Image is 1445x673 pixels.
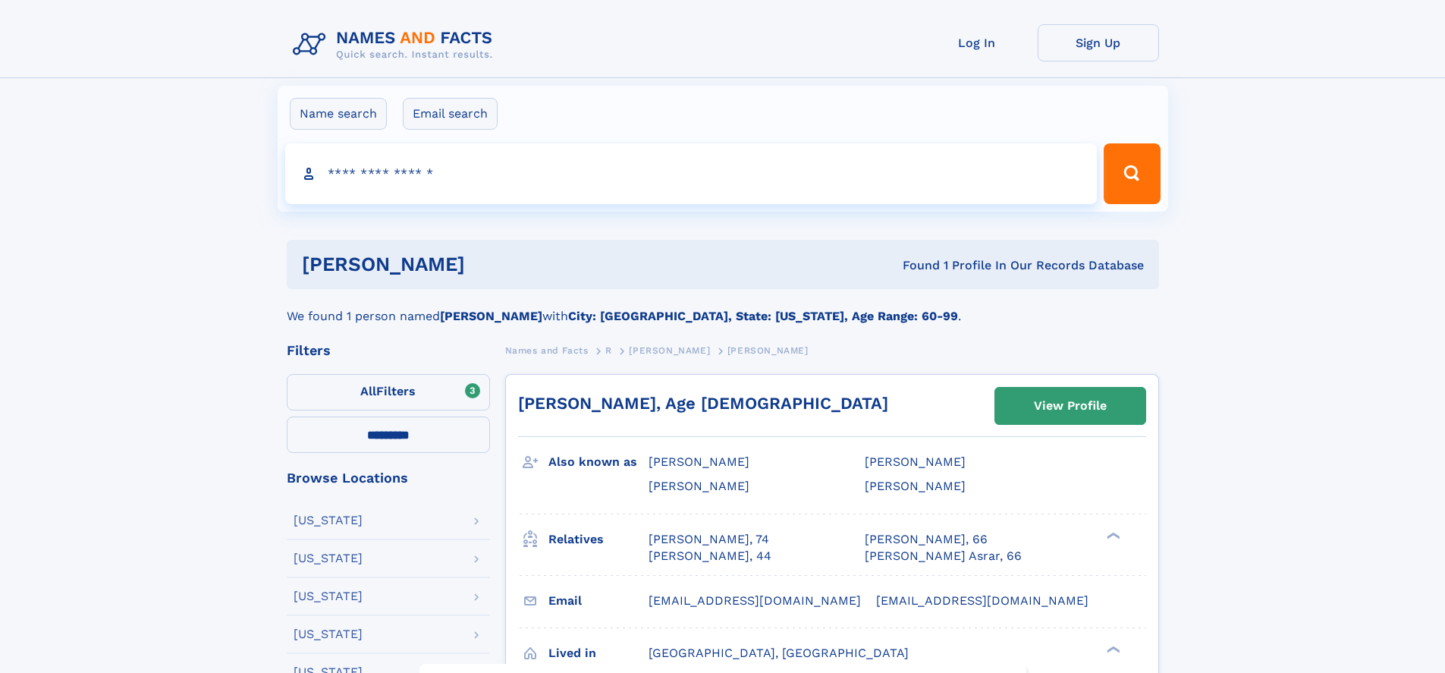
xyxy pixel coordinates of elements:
[865,531,988,548] a: [PERSON_NAME], 66
[1103,530,1121,540] div: ❯
[605,341,612,360] a: R
[518,394,888,413] a: [PERSON_NAME], Age [DEMOGRAPHIC_DATA]
[649,531,769,548] a: [PERSON_NAME], 74
[360,384,376,398] span: All
[287,374,490,410] label: Filters
[865,479,966,493] span: [PERSON_NAME]
[505,341,589,360] a: Names and Facts
[285,143,1098,204] input: search input
[287,289,1159,325] div: We found 1 person named with .
[548,527,649,552] h3: Relatives
[649,479,749,493] span: [PERSON_NAME]
[294,552,363,565] div: [US_STATE]
[548,588,649,614] h3: Email
[865,548,1022,565] a: [PERSON_NAME] Asrar, 66
[287,24,505,65] img: Logo Names and Facts
[649,454,749,469] span: [PERSON_NAME]
[876,593,1088,608] span: [EMAIL_ADDRESS][DOMAIN_NAME]
[649,548,771,565] a: [PERSON_NAME], 44
[629,345,710,356] span: [PERSON_NAME]
[302,255,684,274] h1: [PERSON_NAME]
[649,593,861,608] span: [EMAIL_ADDRESS][DOMAIN_NAME]
[916,24,1038,61] a: Log In
[649,646,909,660] span: [GEOGRAPHIC_DATA], [GEOGRAPHIC_DATA]
[287,471,490,485] div: Browse Locations
[1038,24,1159,61] a: Sign Up
[629,341,710,360] a: [PERSON_NAME]
[294,514,363,527] div: [US_STATE]
[294,590,363,602] div: [US_STATE]
[568,309,958,323] b: City: [GEOGRAPHIC_DATA], State: [US_STATE], Age Range: 60-99
[605,345,612,356] span: R
[1104,143,1160,204] button: Search Button
[727,345,809,356] span: [PERSON_NAME]
[548,449,649,475] h3: Also known as
[440,309,542,323] b: [PERSON_NAME]
[548,640,649,666] h3: Lived in
[290,98,387,130] label: Name search
[287,344,490,357] div: Filters
[865,454,966,469] span: [PERSON_NAME]
[403,98,498,130] label: Email search
[294,628,363,640] div: [US_STATE]
[683,257,1144,274] div: Found 1 Profile In Our Records Database
[1034,388,1107,423] div: View Profile
[995,388,1145,424] a: View Profile
[1103,644,1121,654] div: ❯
